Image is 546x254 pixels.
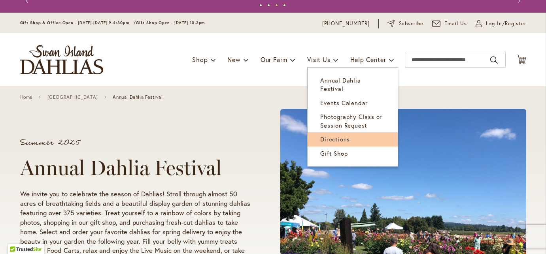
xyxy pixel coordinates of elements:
span: Gift Shop [320,149,348,157]
a: [GEOGRAPHIC_DATA] [47,94,98,100]
a: store logo [20,45,103,74]
span: Annual Dahlia Festival [113,94,162,100]
span: Shop [192,55,208,64]
span: Gift Shop & Office Open - [DATE]-[DATE] 9-4:30pm / [20,20,136,25]
span: Help Center [350,55,386,64]
a: [PHONE_NUMBER] [322,20,370,28]
span: Log In/Register [486,20,526,28]
span: New [227,55,240,64]
span: Email Us [444,20,467,28]
button: 1 of 4 [259,4,262,7]
p: Summer 2025 [20,139,250,147]
span: Visit Us [307,55,330,64]
span: Annual Dahlia Festival [320,76,361,92]
a: Subscribe [387,20,423,28]
span: Directions [320,135,350,143]
a: Log In/Register [476,20,526,28]
button: 3 of 4 [275,4,278,7]
span: Our Farm [261,55,287,64]
button: 2 of 4 [267,4,270,7]
span: Photography Class or Session Request [320,113,382,129]
span: Gift Shop Open - [DATE] 10-3pm [136,20,205,25]
a: Email Us [432,20,467,28]
a: Home [20,94,32,100]
span: Subscribe [399,20,424,28]
button: 4 of 4 [283,4,286,7]
h1: Annual Dahlia Festival [20,156,250,180]
span: Events Calendar [320,99,368,107]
